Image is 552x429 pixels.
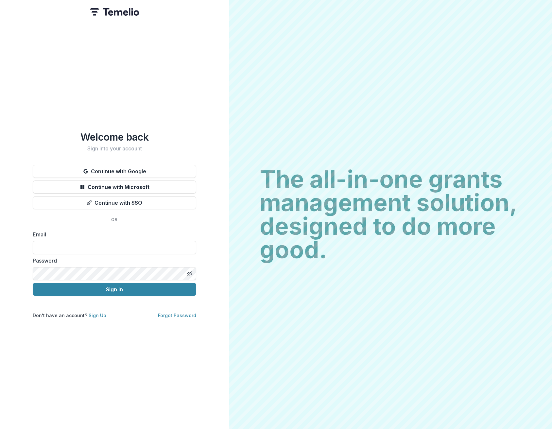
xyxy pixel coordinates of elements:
[33,283,196,296] button: Sign In
[33,196,196,209] button: Continue with SSO
[33,312,106,319] p: Don't have an account?
[89,313,106,318] a: Sign Up
[33,180,196,194] button: Continue with Microsoft
[33,146,196,152] h2: Sign into your account
[33,131,196,143] h1: Welcome back
[158,313,196,318] a: Forgot Password
[90,8,139,16] img: Temelio
[33,165,196,178] button: Continue with Google
[33,231,192,238] label: Email
[33,257,192,265] label: Password
[184,268,195,279] button: Toggle password visibility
